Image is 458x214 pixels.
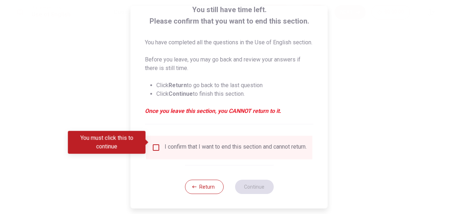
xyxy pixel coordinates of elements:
button: Return [185,180,223,194]
li: Click to finish this section. [156,90,313,98]
p: You have completed all the questions in the Use of English section. [145,38,313,47]
div: You must click this to continue [68,131,146,154]
div: I confirm that I want to end this section and cannot return. [165,143,307,152]
li: Click to go back to the last question [156,81,313,90]
span: You must click this to continue [152,143,160,152]
em: Once you leave this section, you CANNOT return to it. [145,107,313,115]
span: You still have time left. Please confirm that you want to end this section. [145,4,313,27]
p: Before you leave, you may go back and review your answers if there is still time. [145,55,313,73]
button: Continue [235,180,273,194]
strong: Continue [169,90,193,97]
strong: Return [169,82,187,89]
